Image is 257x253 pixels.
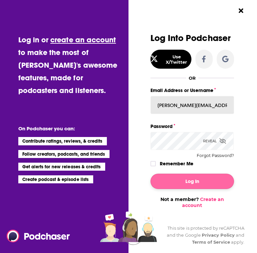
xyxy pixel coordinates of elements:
li: On Podchaser you can: [18,125,123,132]
li: Create podcast & episode lists [18,175,93,183]
button: Forgot Password? [197,153,234,158]
li: Contribute ratings, reviews, & credits [18,137,107,145]
a: Podchaser - Follow, Share and Rate Podcasts [6,230,65,242]
div: Use X/Twitter [162,54,191,65]
a: create an account [50,35,116,44]
label: Password [150,122,234,131]
h3: Log Into Podchaser [150,33,234,43]
li: Follow creators, podcasts, and friends [18,150,110,158]
img: Podchaser - Follow, Share and Rate Podcasts [6,230,70,242]
button: Use X/Twitter [150,50,191,69]
div: This site is protected by reCAPTCHA and the Google and apply. [161,225,245,246]
a: Terms of Service [192,239,230,245]
div: OR [189,75,196,81]
li: Get alerts for new releases & credits [18,163,105,171]
button: Close Button [235,4,247,17]
a: Privacy Policy [202,232,235,238]
label: Remember Me [160,159,193,168]
label: Email Address or Username [150,86,234,95]
a: Create an account [182,196,224,208]
input: Email Address or Username [150,96,234,114]
div: Not a member? [150,196,234,208]
div: Reveal [203,132,226,150]
button: Log In [150,174,234,189]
